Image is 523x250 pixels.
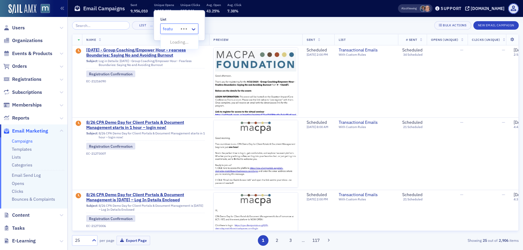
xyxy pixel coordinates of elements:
span: Events & Products [12,50,52,57]
a: Tasks [3,225,25,232]
a: Email Send Log [12,173,41,178]
span: — [460,192,463,197]
div: Also [401,6,407,10]
h1: Email Campaigns [83,5,125,12]
a: Subscriptions [3,89,42,96]
span: — [502,120,505,125]
input: Search… [72,21,130,30]
a: [DATE] - Group Coaching/Empower Hour - Fearless Boundaries: Saying No and Avoiding Burnout [86,48,205,58]
a: Reports [3,115,29,121]
p: Sent [130,3,148,7]
div: Draft [76,193,81,199]
div: Scheduled [402,192,423,198]
a: Events & Products [3,50,52,57]
span: E-Learning [12,238,36,244]
span: Chris Dougherty [420,5,426,12]
span: List [339,38,346,42]
div: EC-21273007 [86,152,205,156]
span: Name [86,38,96,42]
div: Scheduled [402,120,423,125]
a: Users [3,25,25,31]
a: Organizations [3,37,43,44]
a: Memberships [3,102,42,108]
span: Opens (Unique) [431,38,458,42]
button: New Email Campaign [473,21,519,30]
span: [DATE] [307,125,317,129]
span: Profile [508,3,519,14]
a: Lists [12,154,21,160]
span: 9,956,010 [130,8,148,13]
button: 117 [311,235,321,246]
span: Transactional Emails [339,192,394,198]
span: Orders [12,63,27,70]
div: Draft [76,121,81,127]
div: EC-21216090 [86,79,205,83]
a: 8/26 CPA Demo Day for Client Portals & Document Management is [DATE] – Log In Details Enclosed [86,192,205,203]
span: Transactional Emails [339,120,394,125]
strong: 2,906 [498,238,509,243]
span: Subject: [86,204,98,212]
div: 8/26 CPA Demo Day for Client Portals & Document Management starts in 1 hour – login now! [86,131,205,141]
div: With Custom Rules [339,53,394,57]
label: per page [100,238,114,243]
p: Avg. Open [206,3,221,7]
span: 8/26 CPA Demo Day for Client Portals & Document Management starts in 1 hour – login now! [86,120,205,130]
a: Content [3,212,30,219]
span: 7.38% [227,8,238,13]
a: Transactional Emails [339,48,394,53]
span: Tasks [12,225,25,232]
span: Memberships [12,102,42,108]
button: Bulk Actions [434,21,471,30]
div: Scheduled [307,192,328,198]
div: List [137,23,149,27]
span: Preview [213,38,229,42]
div: 8/26 CPA Demo Day for Client Portals & Document Management is [DATE] – Log In Details Enclosed [86,204,205,213]
span: — [460,120,463,125]
span: [DATE] [307,197,317,201]
span: — [502,47,505,53]
a: New Email Campaign [473,22,519,28]
div: 25 [75,237,88,244]
a: Opens [12,181,24,186]
span: Email Marketing [12,128,48,134]
span: 8:00 AM [317,125,328,129]
span: 3,215,092 [154,8,171,13]
span: # Sent [406,38,417,42]
span: — [460,47,463,53]
p: Avg. Click [227,3,242,7]
a: Campaigns [12,138,33,144]
span: Users [12,25,25,31]
span: [DATE] [307,52,317,57]
span: Katie Foo [424,5,430,12]
a: Bounces & Complaints [12,196,55,202]
div: Log in Details: [DATE] - Group Coaching/Empower Hour - Fearless Boundaries: Saying No and Avoidin... [86,59,205,68]
a: Templates [12,146,32,152]
div: Scheduled [307,48,328,53]
span: Viewing [401,6,417,11]
span: … [150,23,153,27]
div: Bulk Actions [443,24,466,27]
span: 2:00 PM [317,197,328,201]
strong: 25 [482,238,488,243]
button: 1 [258,235,268,246]
div: Registration Confirmation [86,143,135,150]
div: Loading... [161,37,198,48]
div: Registration Confirmation [86,215,135,222]
img: email-preview-2967.jpeg [214,48,298,233]
span: Clicks (Unique) [472,38,500,42]
span: Sent [307,38,315,42]
span: Subscriptions [12,89,42,96]
div: Draft [76,48,81,54]
span: 325,341 [180,8,194,13]
div: Support [441,6,462,11]
span: Content [12,212,30,219]
a: Orders [3,63,27,70]
div: Registration Confirmation [86,71,135,77]
a: Categories [12,162,32,168]
img: SailAMX [8,4,36,14]
div: With Custom Rules [339,125,394,129]
a: Email Marketing [3,128,48,134]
